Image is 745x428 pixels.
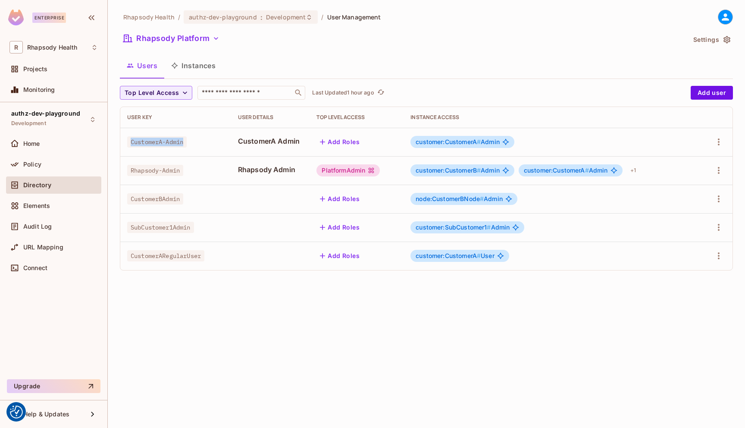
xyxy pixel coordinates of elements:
button: Add user [691,86,733,100]
span: Rhapsody Admin [238,165,303,174]
span: CustomerA Admin [238,136,303,146]
span: # [477,138,481,145]
span: CustomerA-Admin [127,136,187,148]
div: + 1 [627,164,639,177]
span: # [477,252,481,259]
span: customer:CustomerA [416,138,481,145]
li: / [178,13,180,21]
span: Directory [23,182,51,189]
img: Revisit consent button [10,406,23,419]
span: SubCustomer1Admin [127,222,194,233]
div: User Details [238,114,303,121]
p: Last Updated 1 hour ago [312,89,374,96]
button: Users [120,55,164,76]
span: User Management [327,13,381,21]
button: Add Roles [316,192,363,206]
span: # [480,195,484,202]
span: Help & Updates [23,411,69,418]
button: refresh [376,88,386,98]
span: # [585,167,589,174]
span: CustomerARegularUser [127,250,204,261]
span: Elements [23,202,50,209]
div: Enterprise [32,13,66,23]
span: # [477,167,481,174]
button: Add Roles [316,249,363,263]
div: PlatformAdmin [316,164,380,176]
button: Consent Preferences [10,406,23,419]
span: : [260,14,263,21]
button: Instances [164,55,222,76]
span: refresh [377,88,385,97]
span: Admin [416,224,510,231]
span: customer:CustomerA [416,252,481,259]
button: Add Roles [316,135,363,149]
div: Instance Access [410,114,692,121]
span: the active workspace [123,13,175,21]
button: Settings [690,33,733,47]
span: Rhapsody-Admin [127,165,183,176]
span: customer:CustomerA [524,167,589,174]
button: Add Roles [316,220,363,234]
span: # [487,223,491,231]
span: Home [23,140,40,147]
span: User [416,252,494,259]
span: authz-dev-playground [11,110,80,117]
span: URL Mapping [23,244,63,251]
span: Development [266,13,306,21]
button: Upgrade [7,379,100,393]
button: Top Level Access [120,86,192,100]
span: Top Level Access [125,88,179,98]
span: Audit Log [23,223,52,230]
button: Rhapsody Platform [120,31,223,45]
span: R [9,41,23,53]
img: SReyMgAAAABJRU5ErkJggg== [8,9,24,25]
span: Click to refresh data [374,88,386,98]
span: Admin [416,167,500,174]
span: customer:CustomerB [416,167,481,174]
li: / [321,13,323,21]
span: Admin [416,195,503,202]
span: Monitoring [23,86,55,93]
span: customer:SubCustomer1 [416,223,491,231]
span: Policy [23,161,41,168]
span: node:CustomerBNode [416,195,484,202]
span: Projects [23,66,47,72]
span: Admin [416,138,500,145]
span: CustomerBAdmin [127,193,183,205]
span: Workspace: Rhapsody Health [27,44,77,51]
div: User Key [127,114,224,121]
div: Top Level Access [316,114,397,121]
span: Development [11,120,46,127]
span: Connect [23,264,47,271]
span: authz-dev-playground [189,13,257,21]
span: Admin [524,167,608,174]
